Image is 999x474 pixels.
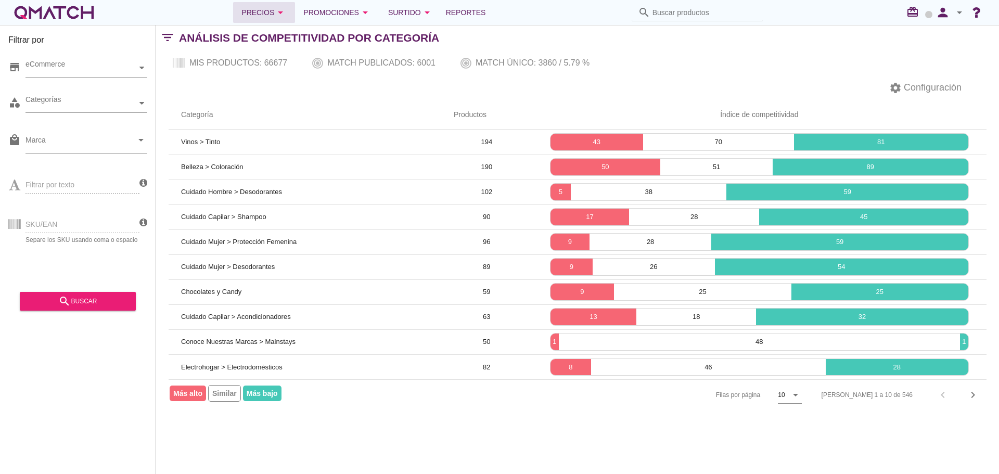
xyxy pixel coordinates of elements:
[614,287,791,297] p: 25
[169,100,441,130] th: Categoría: Not sorted.
[953,6,966,19] i: arrow_drop_down
[233,2,295,23] button: Precios
[441,279,532,304] td: 59
[629,212,759,222] p: 28
[636,312,756,322] p: 18
[181,313,291,321] span: Cuidado Capilar > Acondicionadores
[388,6,433,19] div: Surtido
[643,137,794,147] p: 70
[881,79,970,97] button: Configuración
[967,389,979,401] i: chevron_right
[612,380,802,410] div: Filas por página
[441,354,532,379] td: 82
[826,362,968,373] p: 28
[532,100,987,130] th: Índice de competitividad: Not sorted.
[181,188,282,196] span: Cuidado Hombre > Desodorantes
[441,180,532,204] td: 102
[58,295,71,308] i: search
[906,6,923,18] i: redeem
[550,212,630,222] p: 17
[170,386,206,401] span: Más alto
[960,337,968,347] p: 1
[822,390,913,400] div: [PERSON_NAME] 1 a 10 de 546
[135,134,147,146] i: arrow_drop_down
[446,6,486,19] span: Reportes
[715,262,968,272] p: 54
[441,304,532,329] td: 63
[20,292,136,311] button: buscar
[660,162,773,172] p: 51
[441,204,532,229] td: 90
[181,163,244,171] span: Belleza > Coloración
[964,386,982,404] button: Next page
[902,81,962,95] span: Configuración
[181,138,220,146] span: Vinos > Tinto
[441,254,532,279] td: 89
[380,2,442,23] button: Surtido
[759,212,968,222] p: 45
[441,130,532,155] td: 194
[295,2,380,23] button: Promociones
[441,329,532,354] td: 50
[441,229,532,254] td: 96
[179,30,439,46] h2: Análisis de competitividad por Categoría
[441,100,532,130] th: Productos: Not sorted.
[559,337,960,347] p: 48
[638,6,650,19] i: search
[550,337,559,347] p: 1
[550,162,660,172] p: 50
[28,295,127,308] div: buscar
[156,37,179,38] i: filter_list
[550,237,590,247] p: 9
[181,238,297,246] span: Cuidado Mujer > Protección Femenina
[794,137,968,147] p: 81
[932,5,953,20] i: person
[208,385,241,402] span: Similar
[550,137,643,147] p: 43
[181,288,241,296] span: Chocolates y Candy
[593,262,715,272] p: 26
[8,96,21,109] i: category
[441,155,532,180] td: 190
[590,237,711,247] p: 28
[778,390,785,400] div: 10
[181,338,296,345] span: Conoce Nuestras Marcas > Mainstays
[550,287,614,297] p: 9
[550,187,571,197] p: 5
[8,134,21,146] i: local_mall
[181,363,283,371] span: Electrohogar > Electrodomésticos
[359,6,372,19] i: arrow_drop_down
[12,2,96,23] a: white-qmatch-logo
[591,362,826,373] p: 46
[274,6,287,19] i: arrow_drop_down
[726,187,968,197] p: 59
[442,2,490,23] a: Reportes
[889,82,902,94] i: settings
[571,187,726,197] p: 38
[181,263,275,271] span: Cuidado Mujer > Desodorantes
[550,262,593,272] p: 9
[8,61,21,73] i: store
[8,34,147,50] h3: Filtrar por
[303,6,372,19] div: Promociones
[550,362,591,373] p: 8
[711,237,968,247] p: 59
[652,4,757,21] input: Buscar productos
[550,312,637,322] p: 13
[789,389,802,401] i: arrow_drop_down
[773,162,968,172] p: 89
[756,312,968,322] p: 32
[241,6,287,19] div: Precios
[421,6,433,19] i: arrow_drop_down
[791,287,968,297] p: 25
[243,386,281,401] span: Más bajo
[181,213,266,221] span: Cuidado Capilar > Shampoo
